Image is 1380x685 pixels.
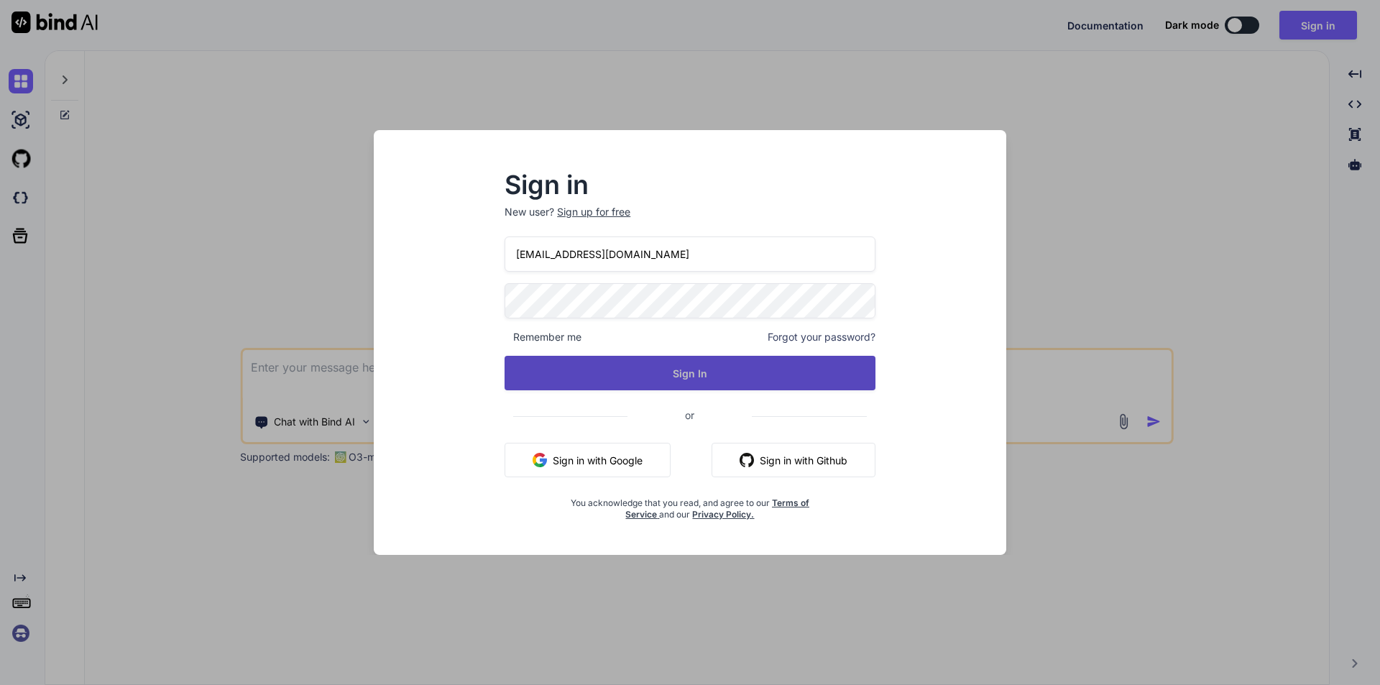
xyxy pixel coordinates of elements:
[740,453,754,467] img: github
[505,443,671,477] button: Sign in with Google
[557,205,630,219] div: Sign up for free
[505,236,875,272] input: Login or Email
[505,205,875,236] p: New user?
[692,509,754,520] a: Privacy Policy.
[712,443,875,477] button: Sign in with Github
[505,330,581,344] span: Remember me
[627,397,752,433] span: or
[768,330,875,344] span: Forgot your password?
[625,497,809,520] a: Terms of Service
[505,173,875,196] h2: Sign in
[566,489,814,520] div: You acknowledge that you read, and agree to our and our
[505,356,875,390] button: Sign In
[533,453,547,467] img: google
